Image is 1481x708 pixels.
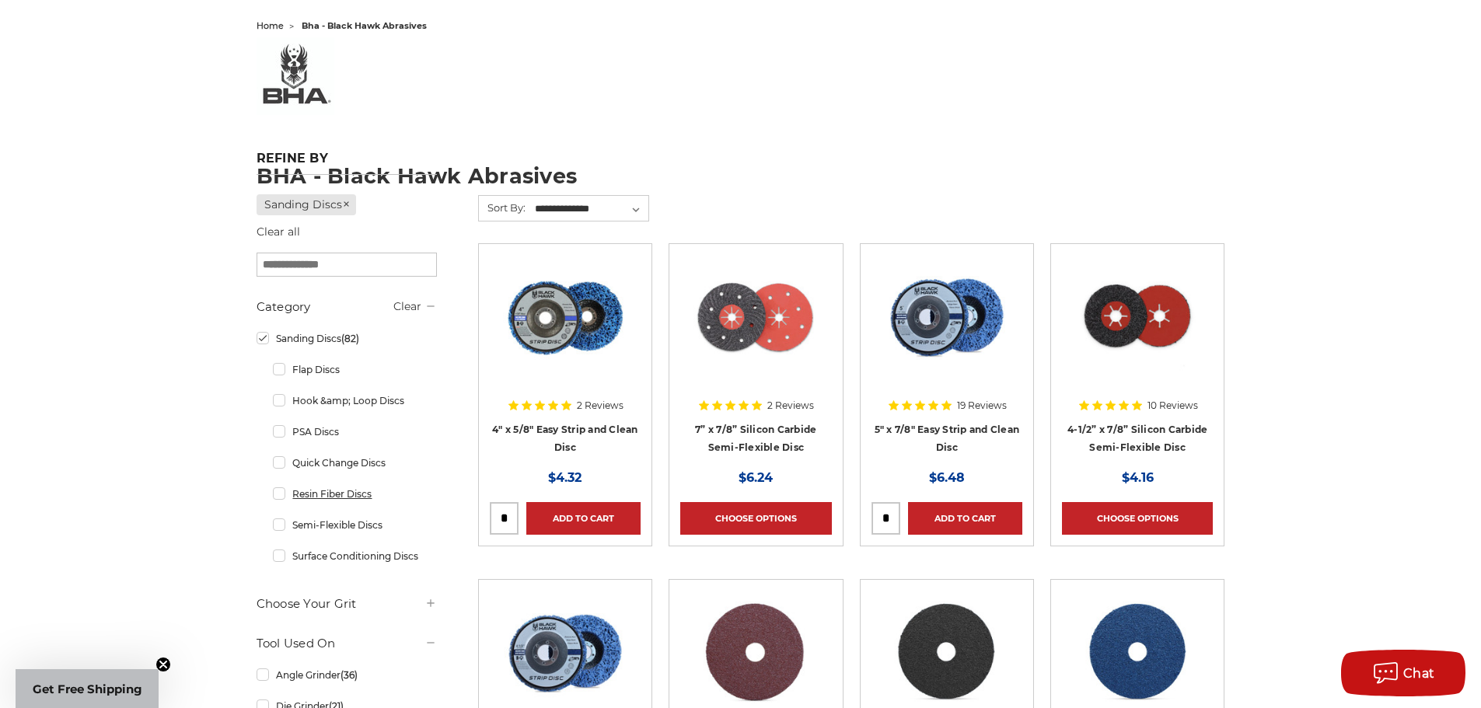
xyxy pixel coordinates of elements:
span: $6.24 [739,470,773,485]
a: home [257,20,284,31]
a: Clear all [257,225,300,239]
a: Hook &amp; Loop Discs [273,387,437,414]
span: $4.16 [1122,470,1154,485]
img: 4.5" x 7/8" Silicon Carbide Semi Flex Disc [1075,255,1200,379]
span: $6.48 [929,470,965,485]
a: Add to Cart [526,502,641,535]
a: Sanding Discs [257,194,357,215]
h5: Choose Your Grit [257,595,437,613]
img: blue clean and strip disc [885,255,1009,379]
a: Semi-Flexible Discs [273,511,437,539]
a: 4.5" x 7/8" Silicon Carbide Semi Flex Disc [1062,255,1213,406]
div: Get Free ShippingClose teaser [16,669,159,708]
a: Add to Cart [908,502,1022,535]
a: 4" x 5/8" Easy Strip and Clean Disc [492,424,638,453]
a: 7” x 7/8” Silicon Carbide Semi-Flexible Disc [695,424,816,453]
span: bha - black hawk abrasives [302,20,427,31]
a: Surface Conditioning Discs [273,542,437,570]
a: 4-1/2” x 7/8” Silicon Carbide Semi-Flexible Disc [1067,424,1207,453]
a: Clear [393,299,421,313]
span: Get Free Shipping [33,682,142,696]
button: Close teaser [155,657,171,672]
select: Sort By: [533,197,648,221]
span: 2 Reviews [767,401,814,410]
span: 10 Reviews [1147,401,1198,410]
button: Chat [1341,650,1465,696]
span: 2 Reviews [577,401,623,410]
h1: BHA - Black Hawk Abrasives [257,166,1225,187]
img: 7" x 7/8" Silicon Carbide Semi Flex Disc [693,255,818,379]
a: Angle Grinder [257,661,437,689]
a: Choose Options [680,502,831,535]
a: Resin Fiber Discs [273,480,437,507]
span: (36) [341,669,358,681]
a: Sanding Discs [257,325,437,352]
span: (82) [341,333,359,344]
span: $4.32 [548,470,582,485]
img: 4" x 5/8" easy strip and clean discs [503,255,627,379]
img: bha%20logo_1578506219__73569.original.jpg [257,37,334,115]
span: Chat [1403,666,1435,681]
a: PSA Discs [273,418,437,445]
h5: Refine by [257,151,437,175]
h5: Tool Used On [257,634,437,653]
a: Quick Change Discs [273,449,437,476]
a: 5" x 7/8" Easy Strip and Clean Disc [875,424,1020,453]
a: 7" x 7/8" Silicon Carbide Semi Flex Disc [680,255,831,406]
a: 4" x 5/8" easy strip and clean discs [490,255,641,406]
span: 19 Reviews [957,401,1007,410]
a: blue clean and strip disc [871,255,1022,406]
label: Sort By: [479,196,526,219]
a: Choose Options [1062,502,1213,535]
a: Flap Discs [273,356,437,383]
h5: Category [257,298,437,316]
